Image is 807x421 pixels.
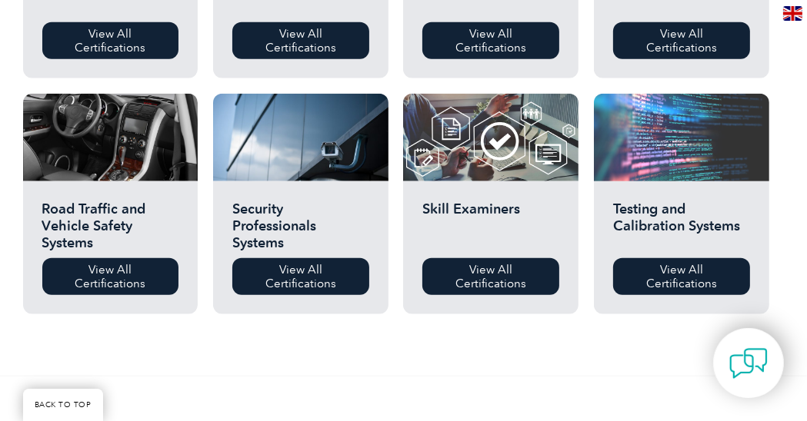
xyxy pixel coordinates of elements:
[232,258,369,295] a: View All Certifications
[613,201,750,247] h2: Testing and Calibration Systems
[42,258,179,295] a: View All Certifications
[232,201,369,247] h2: Security Professionals Systems
[232,22,369,59] a: View All Certifications
[42,22,179,59] a: View All Certifications
[42,201,179,247] h2: Road Traffic and Vehicle Safety Systems
[613,22,750,59] a: View All Certifications
[422,258,559,295] a: View All Certifications
[613,258,750,295] a: View All Certifications
[23,389,103,421] a: BACK TO TOP
[729,344,768,383] img: contact-chat.png
[422,22,559,59] a: View All Certifications
[783,6,802,21] img: en
[422,201,559,247] h2: Skill Examiners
